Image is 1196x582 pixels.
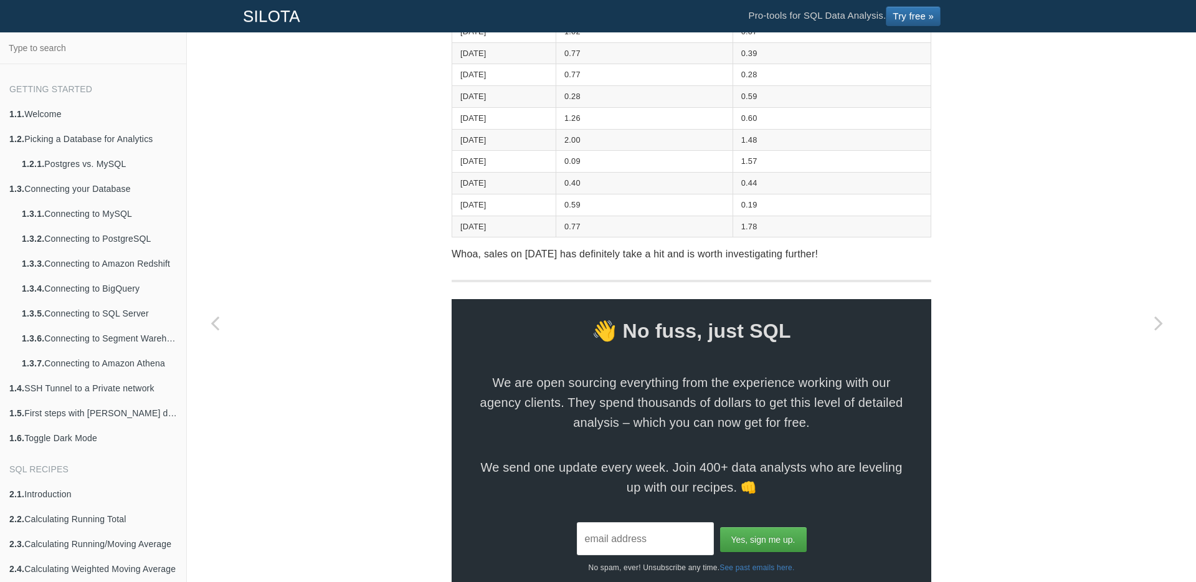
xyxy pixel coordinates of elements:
[477,373,906,432] span: We are open sourcing everything from the experience working with our agency clients. They spend t...
[452,194,556,216] td: [DATE]
[452,314,931,348] span: 👋 No fuss, just SQL
[733,173,931,194] td: 0.44
[556,194,733,216] td: 0.59
[12,326,186,351] a: 1.3.6.Connecting to Segment Warehouse
[556,151,733,173] td: 0.09
[9,564,24,574] b: 2.4.
[9,433,24,443] b: 1.6.
[234,1,310,32] a: SILOTA
[556,42,733,64] td: 0.77
[556,173,733,194] td: 0.40
[9,383,24,393] b: 1.4.
[733,42,931,64] td: 0.39
[452,64,556,86] td: [DATE]
[733,194,931,216] td: 0.19
[733,151,931,173] td: 1.57
[9,184,24,194] b: 1.3.
[452,42,556,64] td: [DATE]
[12,251,186,276] a: 1.3.3.Connecting to Amazon Redshift
[452,86,556,108] td: [DATE]
[452,246,931,262] p: Whoa, sales on [DATE] has definitely take a hit and is worth investigating further!
[9,134,24,144] b: 1.2.
[9,514,24,524] b: 2.2.
[1134,520,1181,567] iframe: Drift Widget Chat Controller
[22,333,44,343] b: 1.3.6.
[22,284,44,293] b: 1.3.4.
[556,64,733,86] td: 0.77
[9,109,24,119] b: 1.1.
[22,308,44,318] b: 1.3.5.
[452,129,556,151] td: [DATE]
[12,301,186,326] a: 1.3.5.Connecting to SQL Server
[12,201,186,226] a: 1.3.1.Connecting to MySQL
[720,527,807,552] input: Yes, sign me up.
[452,173,556,194] td: [DATE]
[886,6,941,26] a: Try free »
[9,539,24,549] b: 2.3.
[733,107,931,129] td: 0.60
[452,555,931,574] p: No spam, ever! Unsubscribe any time.
[733,64,931,86] td: 0.28
[12,151,186,176] a: 1.2.1.Postgres vs. MySQL
[556,129,733,151] td: 2.00
[452,216,556,237] td: [DATE]
[577,522,714,555] input: email address
[12,351,186,376] a: 1.3.7.Connecting to Amazon Athena
[187,64,243,582] a: Previous page: Calculating Top N items and Aggregating (sum) the remainder into
[1131,64,1187,582] a: Next page: Calculating Linear Regression Coefficients
[719,563,794,572] a: See past emails here.
[452,151,556,173] td: [DATE]
[22,358,44,368] b: 1.3.7.
[22,259,44,269] b: 1.3.3.
[22,209,44,219] b: 1.3.1.
[736,1,953,32] li: Pro-tools for SQL Data Analysis.
[733,129,931,151] td: 1.48
[4,36,183,60] input: Type to search
[12,226,186,251] a: 1.3.2.Connecting to PostgreSQL
[733,86,931,108] td: 0.59
[12,276,186,301] a: 1.3.4.Connecting to BigQuery
[9,489,24,499] b: 2.1.
[477,457,906,497] span: We send one update every week. Join 400+ data analysts who are leveling up with our recipes. 👊
[556,86,733,108] td: 0.28
[556,216,733,237] td: 0.77
[556,107,733,129] td: 1.26
[22,234,44,244] b: 1.3.2.
[22,159,44,169] b: 1.2.1.
[452,107,556,129] td: [DATE]
[733,216,931,237] td: 1.78
[9,408,24,418] b: 1.5.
